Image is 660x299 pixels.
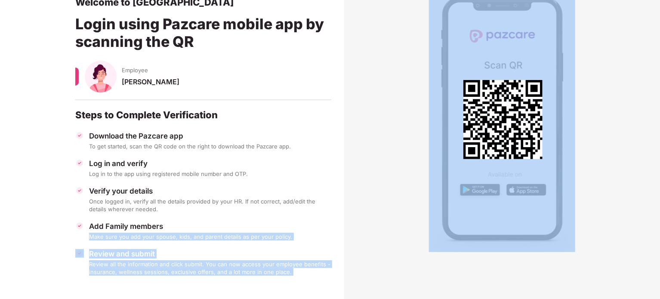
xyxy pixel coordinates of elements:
[89,249,331,259] div: Review and submit
[85,61,117,92] img: svg+xml;base64,PHN2ZyB4bWxucz0iaHR0cDovL3d3dy53My5vcmcvMjAwMC9zdmciIHhtbG5zOnhsaW5rPSJodHRwOi8vd3...
[89,222,331,231] div: Add Family members
[75,186,84,195] img: svg+xml;base64,PHN2ZyBpZD0iVGljay0zMngzMiIgeG1sbnM9Imh0dHA6Ly93d3cudzMub3JnLzIwMDAvc3ZnIiB3aWR0aD...
[122,66,148,74] span: Employee
[89,159,331,168] div: Log in and verify
[75,159,84,167] img: svg+xml;base64,PHN2ZyBpZD0iVGljay0zMngzMiIgeG1sbnM9Imh0dHA6Ly93d3cudzMub3JnLzIwMDAvc3ZnIiB3aWR0aD...
[89,131,331,141] div: Download the Pazcare app
[89,142,331,150] div: To get started, scan the QR code on the right to download the Pazcare app.
[75,109,331,121] div: Steps to Complete Verification
[89,186,331,196] div: Verify your details
[75,131,84,140] img: svg+xml;base64,PHN2ZyBpZD0iVGljay0zMngzMiIgeG1sbnM9Imh0dHA6Ly93d3cudzMub3JnLzIwMDAvc3ZnIiB3aWR0aD...
[75,222,84,230] img: svg+xml;base64,PHN2ZyBpZD0iVGljay0zMngzMiIgeG1sbnM9Imh0dHA6Ly93d3cudzMub3JnLzIwMDAvc3ZnIiB3aWR0aD...
[75,249,84,258] img: svg+xml;base64,PHN2ZyBpZD0iVGljay0zMngzMiIgeG1sbnM9Imh0dHA6Ly93d3cudzMub3JnLzIwMDAvc3ZnIiB3aWR0aD...
[89,170,331,178] div: Log in to the app using registered mobile number and OTP.
[89,197,331,213] div: Once logged in, verify all the details provided by your HR. If not correct, add/edit the details ...
[122,77,331,94] div: [PERSON_NAME]
[75,8,331,61] div: Login using Pazcare mobile app by scanning the QR
[89,260,331,276] div: Review all the information and click submit. You can now access your employee benefits - insuranc...
[89,233,331,240] div: Make sure you add your spouse, kids, and parent details as per your policy.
